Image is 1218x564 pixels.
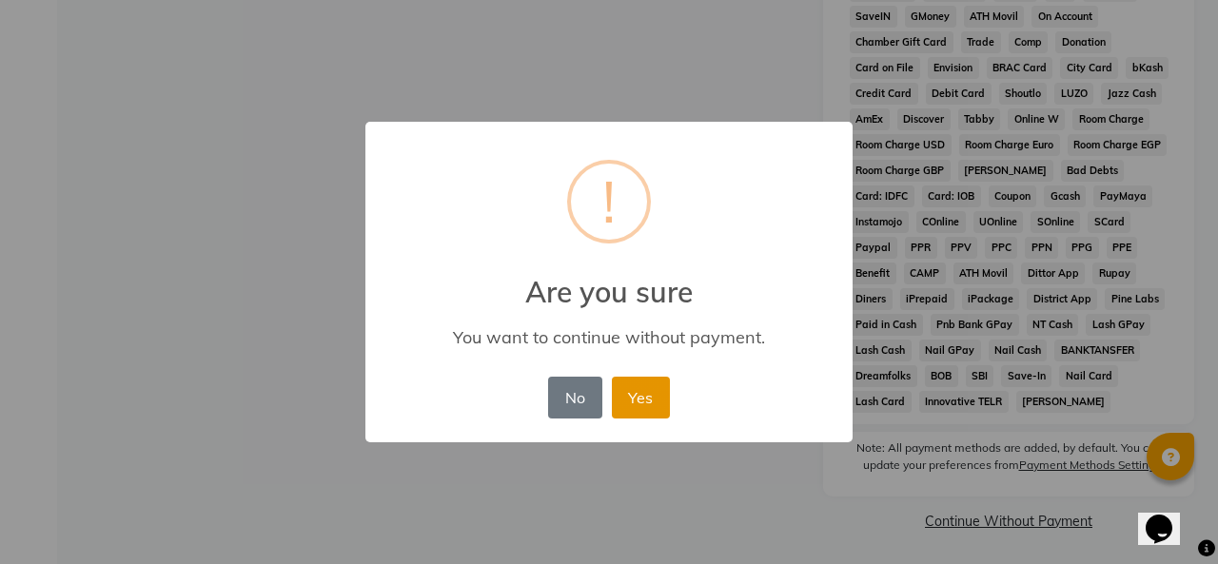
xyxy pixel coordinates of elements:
[1138,488,1199,545] iframe: chat widget
[612,377,670,418] button: Yes
[548,377,601,418] button: No
[393,326,825,348] div: You want to continue without payment.
[602,164,616,240] div: !
[365,252,853,309] h2: Are you sure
